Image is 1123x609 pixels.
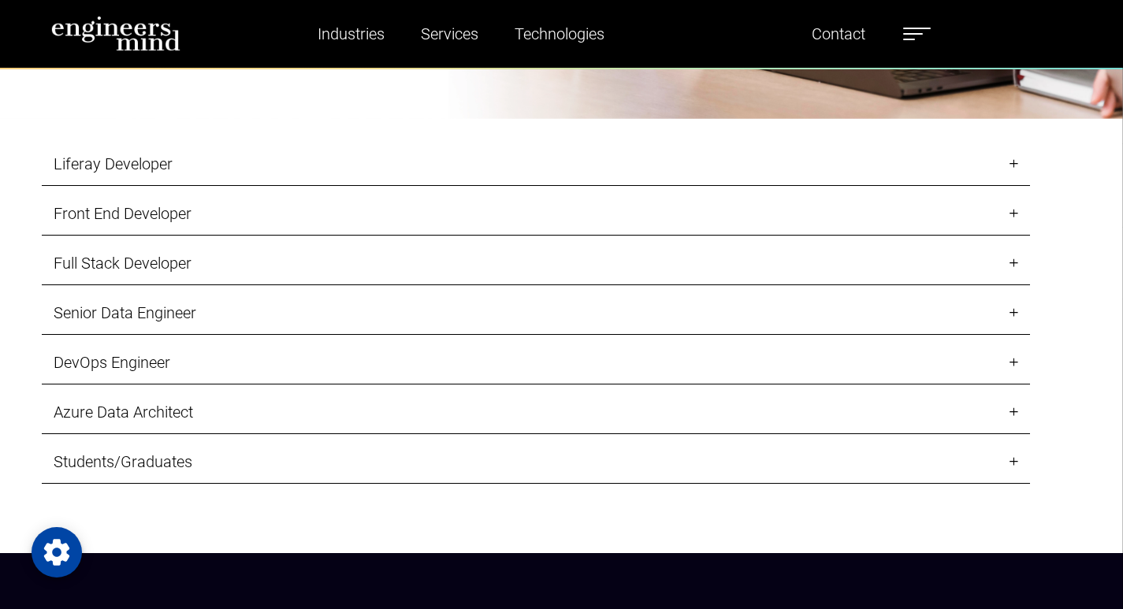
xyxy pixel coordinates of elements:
[42,440,1030,484] a: Students/Graduates
[42,242,1030,285] a: Full Stack Developer
[311,16,391,52] a: Industries
[42,192,1030,236] a: Front End Developer
[42,341,1030,384] a: DevOps Engineer
[415,16,485,52] a: Services
[508,16,611,52] a: Technologies
[42,143,1030,186] a: Liferay Developer
[42,292,1030,335] a: Senior Data Engineer
[42,391,1030,434] a: Azure Data Architect
[51,16,181,51] img: logo
[805,16,872,52] a: Contact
